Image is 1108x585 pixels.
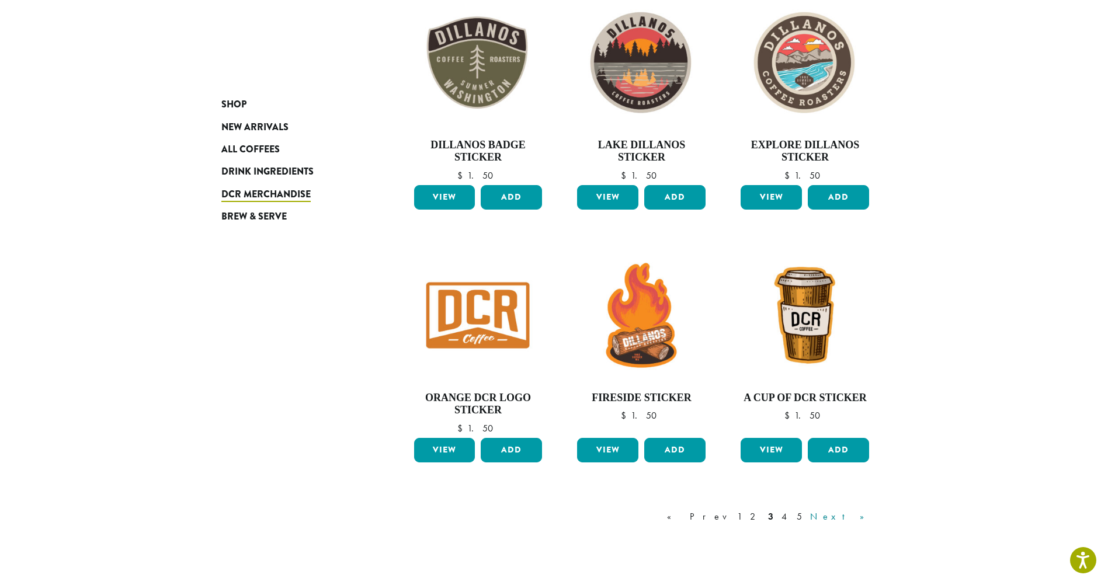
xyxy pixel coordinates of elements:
a: DCR Merchandise [221,183,362,206]
button: Add [808,185,869,210]
button: Add [481,185,542,210]
a: A Cup of DCR Sticker $1.50 [738,248,872,433]
span: $ [784,169,794,182]
h4: Explore Dillanos Sticker [738,139,872,164]
img: Orange-DCR-Logo-Sticker-300x300.jpg [411,248,545,382]
span: $ [621,169,631,182]
span: DCR Merchandise [221,187,311,202]
a: 5 [794,510,804,524]
a: New Arrivals [221,116,362,138]
h4: A Cup of DCR Sticker [738,392,872,405]
a: 4 [779,510,791,524]
a: View [741,438,802,462]
a: Brew & Serve [221,206,362,228]
img: A-Cup-of-DCR-Sticker-300x300.jpg [738,248,872,382]
a: View [577,185,638,210]
button: Add [481,438,542,462]
a: View [741,185,802,210]
span: Brew & Serve [221,210,287,224]
span: $ [457,422,467,434]
bdi: 1.50 [784,169,826,182]
h4: Orange DCR Logo Sticker [411,392,546,417]
a: View [414,185,475,210]
bdi: 1.50 [457,422,499,434]
img: Fireside-Sticker-300x300.jpg [574,248,708,382]
bdi: 1.50 [457,169,499,182]
a: Orange DCR Logo Sticker $1.50 [411,248,546,433]
a: All Coffees [221,138,362,161]
a: Fireside Sticker $1.50 [574,248,708,433]
a: 3 [766,510,776,524]
a: Drink Ingredients [221,161,362,183]
span: Shop [221,97,246,112]
a: « Prev [665,510,731,524]
bdi: 1.50 [621,409,662,422]
span: New Arrivals [221,120,289,135]
span: All Coffees [221,142,280,157]
button: Add [644,438,706,462]
button: Add [808,438,869,462]
a: 2 [748,510,762,524]
a: View [577,438,638,462]
span: $ [784,409,794,422]
bdi: 1.50 [784,409,826,422]
span: $ [457,169,467,182]
h4: Lake Dillanos Sticker [574,139,708,164]
a: Next » [808,510,875,524]
button: Add [644,185,706,210]
a: View [414,438,475,462]
h4: Dillanos Badge Sticker [411,139,546,164]
span: $ [621,409,631,422]
span: Drink Ingredients [221,165,314,179]
h4: Fireside Sticker [574,392,708,405]
a: Shop [221,93,362,116]
a: 1 [735,510,744,524]
bdi: 1.50 [621,169,662,182]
